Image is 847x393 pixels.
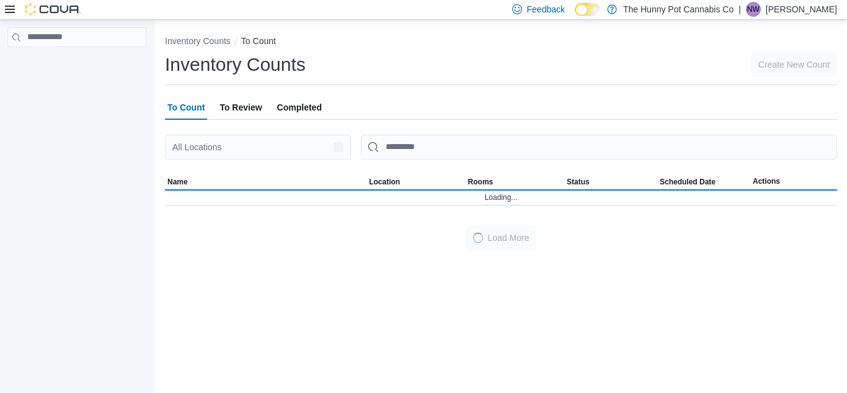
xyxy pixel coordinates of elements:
span: Loading [471,231,484,243]
button: Create New Count [751,52,837,77]
button: Status [564,174,657,189]
span: Dark Mode [575,16,575,17]
span: Feedback [527,3,565,16]
span: To Review [220,95,262,120]
span: Name [167,177,188,187]
span: Status [567,177,590,187]
p: The Hunny Pot Cannabis Co [623,2,734,17]
span: Completed [277,95,322,120]
nav: An example of EuiBreadcrumbs [165,35,837,50]
button: Location [366,174,465,189]
span: Rooms [468,177,494,187]
button: Scheduled Date [657,174,750,189]
span: Load More [488,232,530,244]
span: Create New Count [758,58,830,71]
span: To Count [167,95,205,120]
input: Dark Mode [575,3,601,16]
button: Name [165,174,366,189]
span: Location [369,177,400,187]
span: NW [747,2,760,17]
button: LoadingLoad More [466,225,537,250]
span: Loading... [485,192,518,202]
h1: Inventory Counts [165,52,306,77]
span: Scheduled Date [660,177,716,187]
span: Actions [753,176,780,186]
div: Nyanna Walker [746,2,761,17]
p: | [738,2,741,17]
button: Open list of options [334,142,344,152]
button: Inventory Counts [165,36,231,46]
img: Cova [25,3,81,16]
nav: Complex example [7,50,146,79]
button: To Count [241,36,276,46]
p: [PERSON_NAME] [766,2,837,17]
input: This is a search bar. After typing your query, hit enter to filter the results lower in the page. [361,135,837,160]
button: Rooms [466,174,564,189]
